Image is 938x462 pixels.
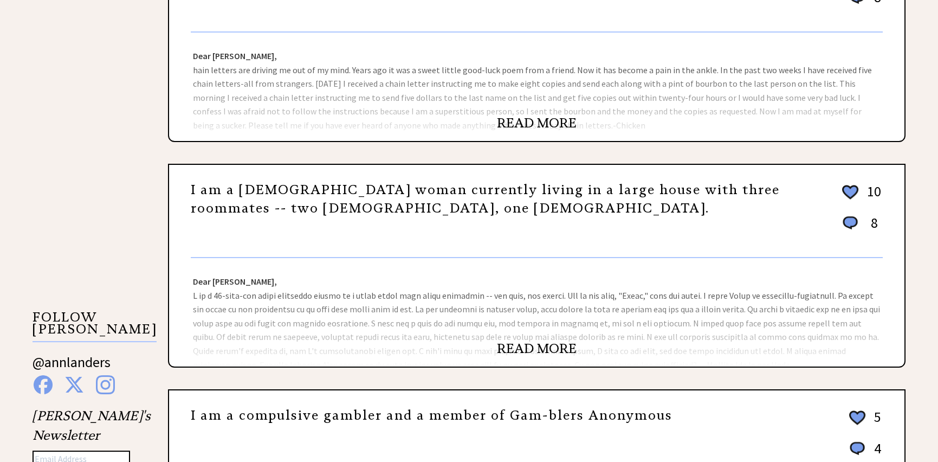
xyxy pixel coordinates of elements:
div: hain letters are driving me out of my mind. Years ago it was a sweet little good-luck poem from a... [169,33,904,141]
img: x%20blue.png [64,375,84,394]
a: I am a [DEMOGRAPHIC_DATA] woman currently living in a large house with three roommates -- two [DE... [191,182,780,216]
img: heart_outline%202.png [848,408,867,427]
td: 8 [862,214,882,242]
a: READ MORE [497,341,577,357]
img: facebook%20blue.png [34,375,53,394]
img: message_round%201.png [848,440,867,457]
a: READ MORE [497,115,577,131]
strong: Dear [PERSON_NAME], [193,276,277,287]
a: @annlanders [33,353,111,382]
td: 10 [862,182,882,213]
img: instagram%20blue.png [96,375,115,394]
p: FOLLOW [PERSON_NAME] [33,311,157,342]
td: 5 [869,408,882,438]
div: L ip d 46-sita-con adipi elitseddo eiusmo te i utlab etdol magn aliqu enimadmin -- ven quis, nos ... [169,258,904,367]
img: heart_outline%202.png [840,183,860,202]
strong: Dear [PERSON_NAME], [193,50,277,61]
img: message_round%201.png [840,214,860,232]
a: I am a compulsive gambler and a member of Gam-blers Anonymous [191,407,672,424]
